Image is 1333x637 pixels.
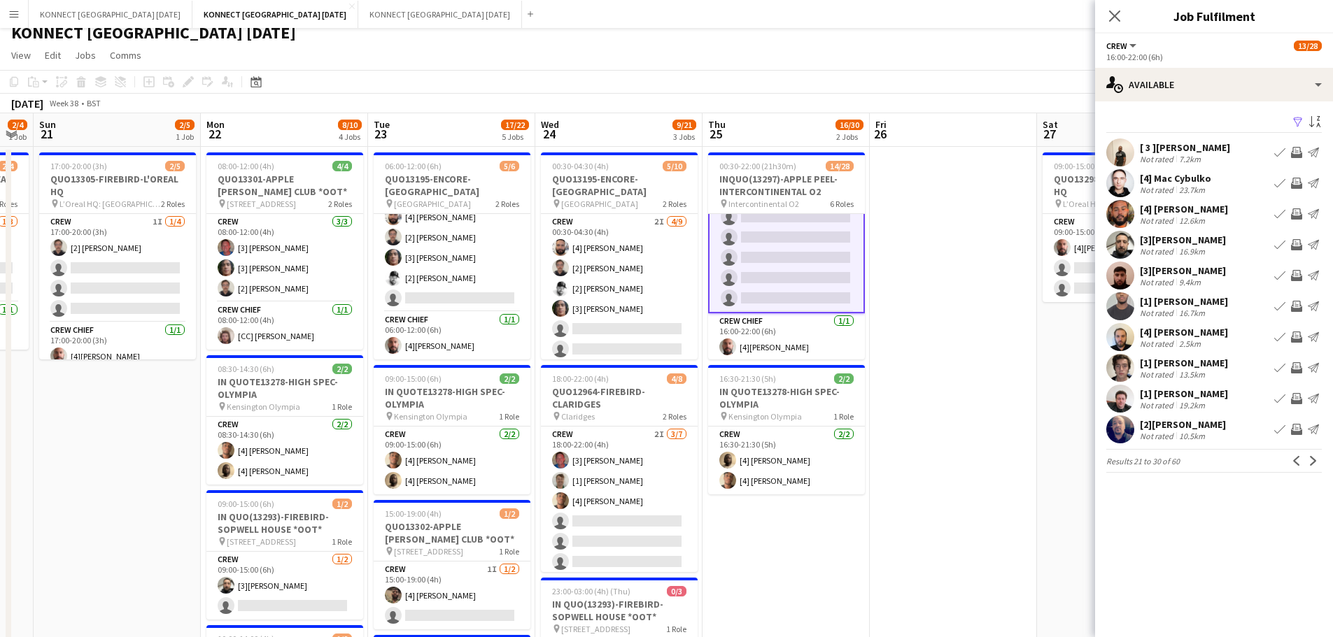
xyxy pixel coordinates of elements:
app-card-role: Crew Chief1/108:00-12:00 (4h)[CC] [PERSON_NAME] [206,302,363,350]
div: Not rated [1140,154,1176,164]
app-job-card: 08:00-12:00 (4h)4/4QUO13301-APPLE [PERSON_NAME] CLUB *OOT* [STREET_ADDRESS]2 RolesCrew3/308:00-12... [206,152,363,350]
div: 4 Jobs [339,131,361,142]
span: 9/21 [672,120,696,130]
span: Kensington Olympia [227,401,300,412]
span: [STREET_ADDRESS] [227,536,296,547]
div: [4] Mac Cybulko [1140,172,1211,185]
app-card-role: Crew2I4/900:30-04:30 (4h)[4] [PERSON_NAME][2] [PERSON_NAME][2] [PERSON_NAME][3] [PERSON_NAME] [541,214,698,424]
app-job-card: 00:30-04:30 (4h)5/10QUO13195-ENCORE-[GEOGRAPHIC_DATA] [GEOGRAPHIC_DATA]2 RolesCrew2I4/900:30-04:3... [541,152,698,359]
h3: Job Fulfilment [1095,7,1333,25]
span: 2/2 [332,364,352,374]
span: 6 Roles [830,199,854,209]
div: 09:00-15:00 (6h)2/2IN QUOTE13278-HIGH SPEC-OLYMPIA Kensington Olympia1 RoleCrew2/209:00-15:00 (6h... [374,365,530,494]
span: Results 21 to 30 of 60 [1106,456,1180,466]
span: 16/30 [835,120,863,130]
div: Available [1095,68,1333,101]
span: 2/5 [165,161,185,171]
span: 2 Roles [495,199,519,209]
div: [DATE] [11,96,43,110]
div: 17:00-20:00 (3h)2/5QUO13305-FIREBIRD-L'OREAL HQ L’Oreal HQ: [GEOGRAPHIC_DATA], [STREET_ADDRESS]2 ... [39,152,196,359]
span: [STREET_ADDRESS] [394,546,463,557]
span: 2/5 [175,120,195,130]
a: Jobs [69,46,101,64]
div: 5 Jobs [502,131,528,142]
span: 4/8 [667,373,686,384]
span: [STREET_ADDRESS] [227,199,296,209]
div: BST [87,98,101,108]
span: 26 [873,126,887,142]
app-job-card: 09:00-15:00 (6h)1/3QUO13298-FIREBIRD-L'OREAL HQ L’Oreal HQ: [GEOGRAPHIC_DATA], [STREET_ADDRESS]1 ... [1043,152,1199,302]
div: 19.2km [1176,400,1208,410]
button: KONNECT [GEOGRAPHIC_DATA] [DATE] [358,1,522,28]
span: 15:00-19:00 (4h) [385,508,442,519]
app-card-role: Crew1/209:00-15:00 (6h)[3][PERSON_NAME] [206,552,363,620]
app-card-role: Crew Chief1/116:00-22:00 (6h)[4][PERSON_NAME] [708,313,865,361]
span: Claridges [561,411,595,422]
div: [1] [PERSON_NAME] [1140,295,1228,308]
span: 17/22 [501,120,529,130]
app-job-card: 08:30-14:30 (6h)2/2IN QUOTE13278-HIGH SPEC-OLYMPIA Kensington Olympia1 RoleCrew2/208:30-14:30 (6h... [206,355,363,485]
div: Not rated [1140,369,1176,380]
div: [2][PERSON_NAME] [1140,418,1226,431]
a: Comms [104,46,147,64]
app-card-role: Crew1I1/417:00-20:00 (3h)[2] [PERSON_NAME] [39,214,196,322]
span: 2 Roles [663,411,686,422]
span: Kensington Olympia [728,411,802,422]
h3: IN QUO(13293)-FIREBIRD-SOPWELL HOUSE *OOT* [206,510,363,536]
a: Edit [39,46,66,64]
span: 2 Roles [663,199,686,209]
span: 8/10 [338,120,362,130]
h3: QUO13298-FIREBIRD-L'OREAL HQ [1043,173,1199,198]
span: 09:00-15:00 (6h) [1054,161,1110,171]
h3: IN QUOTE13278-HIGH SPEC-OLYMPIA [374,385,530,410]
h3: QUO13195-ENCORE-[GEOGRAPHIC_DATA] [374,173,530,198]
app-job-card: 06:00-12:00 (6h)5/6QUO13195-ENCORE-[GEOGRAPHIC_DATA] [GEOGRAPHIC_DATA]2 RolesCrew2I4/506:00-12:00... [374,152,530,359]
span: [GEOGRAPHIC_DATA] [394,199,471,209]
span: Sun [39,118,56,131]
div: 23.7km [1176,185,1208,195]
span: View [11,49,31,62]
span: Crew [1106,41,1127,51]
h3: QUO12964-FIREBIRD-CLARIDGES [541,385,698,410]
button: Crew [1106,41,1138,51]
app-card-role: Crew2/208:30-14:30 (6h)[4] [PERSON_NAME][4] [PERSON_NAME] [206,417,363,485]
div: 16:00-22:00 (6h) [1106,52,1322,62]
div: 7.2km [1176,154,1204,164]
app-card-role: Crew1/309:00-15:00 (6h)[4][PERSON_NAME] [1043,214,1199,302]
h3: INQUO(13297)-APPLE PEEL-INTERCONTINENTAL O2 [708,173,865,198]
div: 16.9km [1176,246,1208,257]
app-card-role: Crew2/209:00-15:00 (6h)[4] [PERSON_NAME][4] [PERSON_NAME] [374,427,530,494]
span: 1 Role [332,401,352,412]
app-card-role: Crew2I4/506:00-12:00 (6h)[4] [PERSON_NAME][2] [PERSON_NAME][3] [PERSON_NAME][2] [PERSON_NAME] [374,183,530,312]
span: [GEOGRAPHIC_DATA] [561,199,638,209]
div: 16:30-21:30 (5h)2/2IN QUOTE13278-HIGH SPEC-OLYMPIA Kensington Olympia1 RoleCrew2/216:30-21:30 (5h... [708,365,865,494]
span: 18:00-22:00 (4h) [552,373,609,384]
span: 1 Role [666,624,686,634]
app-card-role: Crew Chief1/106:00-12:00 (6h)[4][PERSON_NAME] [374,312,530,359]
h3: QUO13302-APPLE [PERSON_NAME] CLUB *OOT* [374,520,530,545]
span: Mon [206,118,225,131]
div: 2.5km [1176,338,1204,349]
span: 17:00-20:00 (3h) [50,161,107,171]
span: 1/2 [332,499,352,509]
div: 2 Jobs [836,131,863,142]
div: Not rated [1140,308,1176,318]
div: 16.7km [1176,308,1208,318]
span: 09:00-15:00 (6h) [218,499,274,509]
span: Tue [374,118,390,131]
span: L’Oreal HQ: [GEOGRAPHIC_DATA], [STREET_ADDRESS] [1063,199,1168,209]
span: Jobs [75,49,96,62]
span: 1 Role [833,411,854,422]
div: [4] [PERSON_NAME] [1140,326,1228,338]
app-job-card: 09:00-15:00 (6h)1/2IN QUO(13293)-FIREBIRD-SOPWELL HOUSE *OOT* [STREET_ADDRESS]1 RoleCrew1/209:00-... [206,490,363,620]
span: 1/2 [500,508,519,519]
span: 2 Roles [161,199,185,209]
span: 23 [372,126,390,142]
span: Wed [541,118,559,131]
div: [3][PERSON_NAME] [1140,234,1226,246]
span: [STREET_ADDRESS] [561,624,630,634]
div: Not rated [1140,185,1176,195]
